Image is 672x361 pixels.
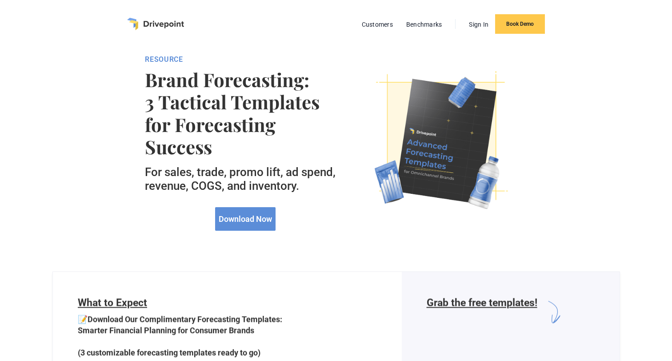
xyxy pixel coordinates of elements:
span: What to Expect [78,297,147,309]
strong: Brand Forecasting: 3 Tactical Templates for Forecasting Success [145,68,345,158]
strong: Download Our Complimentary Forecasting Templates: Smarter Financial Planning for Consumer Brands [78,314,282,335]
h6: Grab the free templates! [426,297,537,328]
a: Customers [357,19,397,30]
a: Benchmarks [402,19,447,30]
strong: (3 customizable forecasting templates ready to go) [78,348,260,357]
a: home [127,18,184,30]
a: Sign In [464,19,493,30]
a: Download Now [215,207,276,231]
div: RESOURCE [145,55,345,64]
a: Book Demo [495,14,545,34]
img: arrow [537,297,568,328]
h5: For sales, trade, promo lift, ad spend, revenue, COGS, and inventory. [145,165,345,193]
